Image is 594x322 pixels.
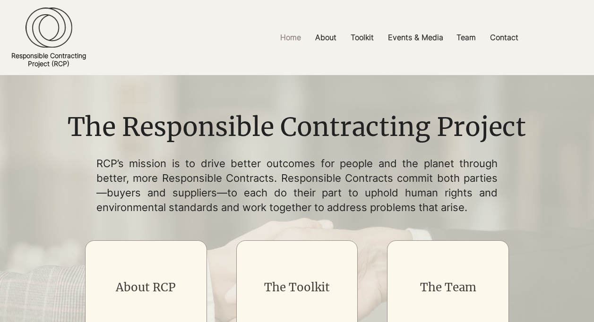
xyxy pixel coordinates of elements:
[483,27,525,48] a: Contact
[61,110,533,145] h1: The Responsible Contracting Project
[449,27,483,48] a: Team
[485,27,523,48] p: Contact
[346,27,379,48] p: Toolkit
[205,27,594,48] nav: Site
[116,280,176,295] a: About RCP
[308,27,344,48] a: About
[381,27,449,48] a: Events & Media
[264,280,330,295] a: The Toolkit
[383,27,448,48] p: Events & Media
[275,27,306,48] p: Home
[96,156,498,214] p: RCP’s mission is to drive better outcomes for people and the planet through better, more Responsi...
[273,27,308,48] a: Home
[11,51,86,68] a: Responsible ContractingProject (RCP)
[344,27,381,48] a: Toolkit
[310,27,341,48] p: About
[420,280,476,295] a: The Team
[452,27,481,48] p: Team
